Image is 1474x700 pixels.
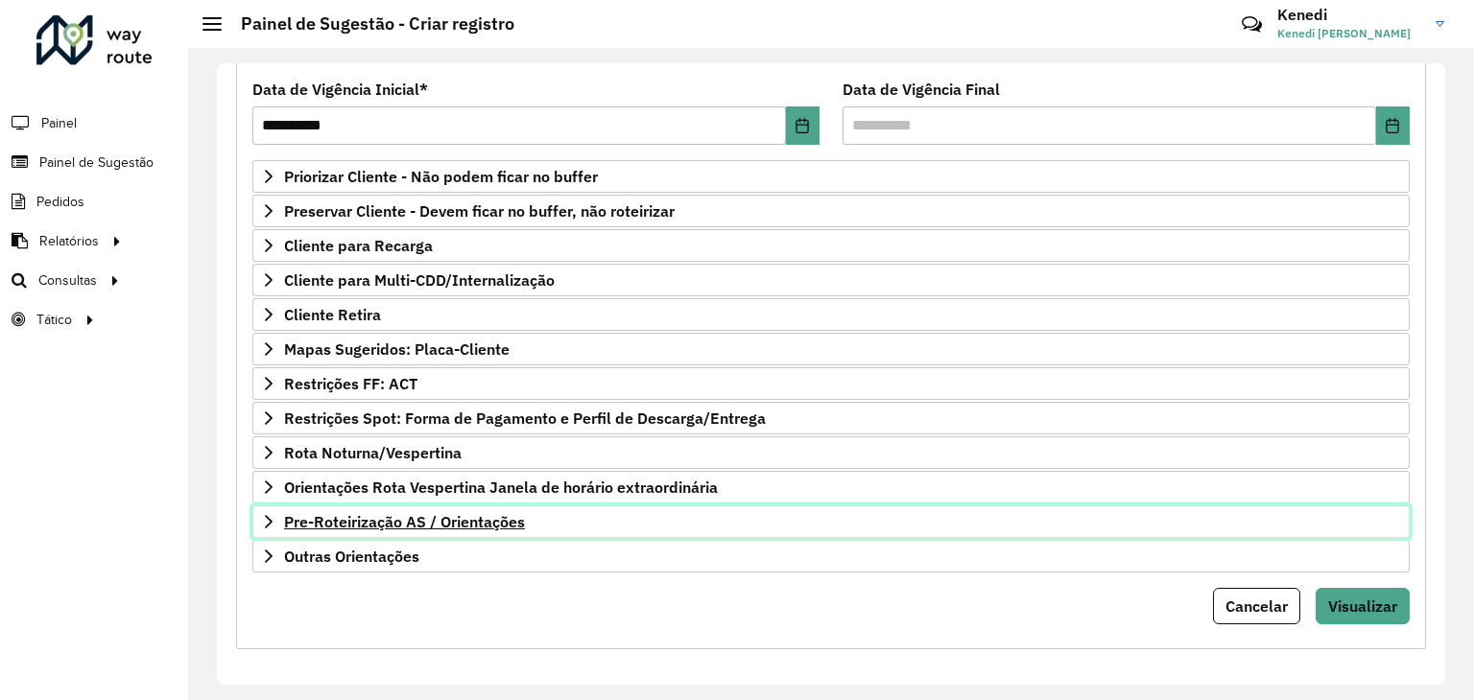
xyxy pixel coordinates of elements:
span: Cliente Retira [284,307,381,322]
a: Restrições FF: ACT [252,367,1410,400]
span: Cliente para Multi-CDD/Internalização [284,272,555,288]
span: Preservar Cliente - Devem ficar no buffer, não roteirizar [284,203,675,219]
span: Tático [36,310,72,330]
a: Cliente Retira [252,298,1410,331]
a: Preservar Cliente - Devem ficar no buffer, não roteirizar [252,195,1410,227]
span: Pre-Roteirização AS / Orientações [284,514,525,529]
a: Mapas Sugeridos: Placa-Cliente [252,333,1410,365]
a: Contato Rápido [1231,4,1272,45]
span: Orientações Rota Vespertina Janela de horário extraordinária [284,479,718,495]
span: Consultas [38,270,97,291]
h3: Kenedi [1277,6,1421,24]
span: Rota Noturna/Vespertina [284,445,462,460]
button: Cancelar [1213,588,1300,624]
span: Cancelar [1225,596,1288,616]
a: Pre-Roteirização AS / Orientações [252,505,1410,538]
label: Data de Vigência Final [843,78,1000,101]
span: Visualizar [1328,596,1397,616]
button: Choose Date [1376,106,1410,145]
span: Painel de Sugestão [39,152,154,173]
a: Restrições Spot: Forma de Pagamento e Perfil de Descarga/Entrega [252,402,1410,434]
button: Choose Date [786,106,820,145]
a: Rota Noturna/Vespertina [252,436,1410,469]
button: Visualizar [1316,588,1410,624]
a: Outras Orientações [252,540,1410,572]
span: Priorizar Cliente - Não podem ficar no buffer [284,169,598,184]
label: Data de Vigência Inicial [252,78,428,101]
span: Restrições FF: ACT [284,376,417,391]
span: Kenedi [PERSON_NAME] [1277,25,1421,42]
h2: Painel de Sugestão - Criar registro [222,13,514,35]
span: Restrições Spot: Forma de Pagamento e Perfil de Descarga/Entrega [284,410,766,426]
a: Priorizar Cliente - Não podem ficar no buffer [252,160,1410,193]
span: Pedidos [36,192,84,212]
a: Orientações Rota Vespertina Janela de horário extraordinária [252,471,1410,503]
span: Outras Orientações [284,548,419,564]
span: Cliente para Recarga [284,238,433,253]
a: Cliente para Multi-CDD/Internalização [252,264,1410,296]
span: Mapas Sugeridos: Placa-Cliente [284,341,510,357]
a: Cliente para Recarga [252,229,1410,262]
span: Relatórios [39,231,99,251]
span: Painel [41,113,77,133]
